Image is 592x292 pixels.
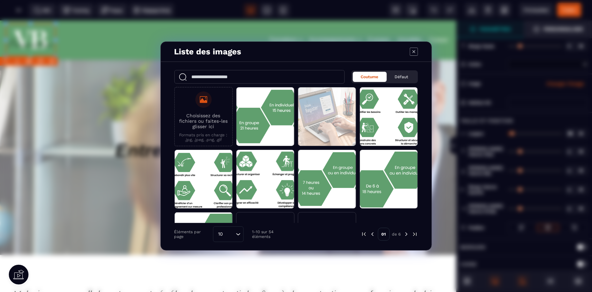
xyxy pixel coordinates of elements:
[6,3,56,36] img: 86a4aa658127570b91344bfc39bbf4eb_Blanc_sur_fond_vert.png
[178,133,229,142] p: Formats pris en charge : .jpg, .jpeg, .png, .gif
[178,113,229,129] p: Choisissez des fichiers ou faites-les glisser ici
[174,229,210,239] p: Éléments par page
[392,231,401,237] p: de 6
[378,228,390,241] p: 01
[412,231,418,237] img: next
[213,226,244,242] div: Search for option
[369,231,376,237] img: prev
[309,15,356,24] a: Accompagnements
[368,15,389,24] a: À propos
[361,74,379,79] span: Coutume
[361,231,367,237] img: prev
[252,229,291,239] p: 1-10 sur 54 éléments
[174,47,242,56] h4: Liste des images
[216,230,225,238] span: 10
[10,116,446,144] h1: Entretiens professionnels
[395,74,408,79] span: Défaut
[225,230,234,238] input: Search for option
[429,15,448,24] a: Contact
[403,231,409,237] img: next
[398,15,421,24] a: Actualités
[270,15,297,24] a: Formations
